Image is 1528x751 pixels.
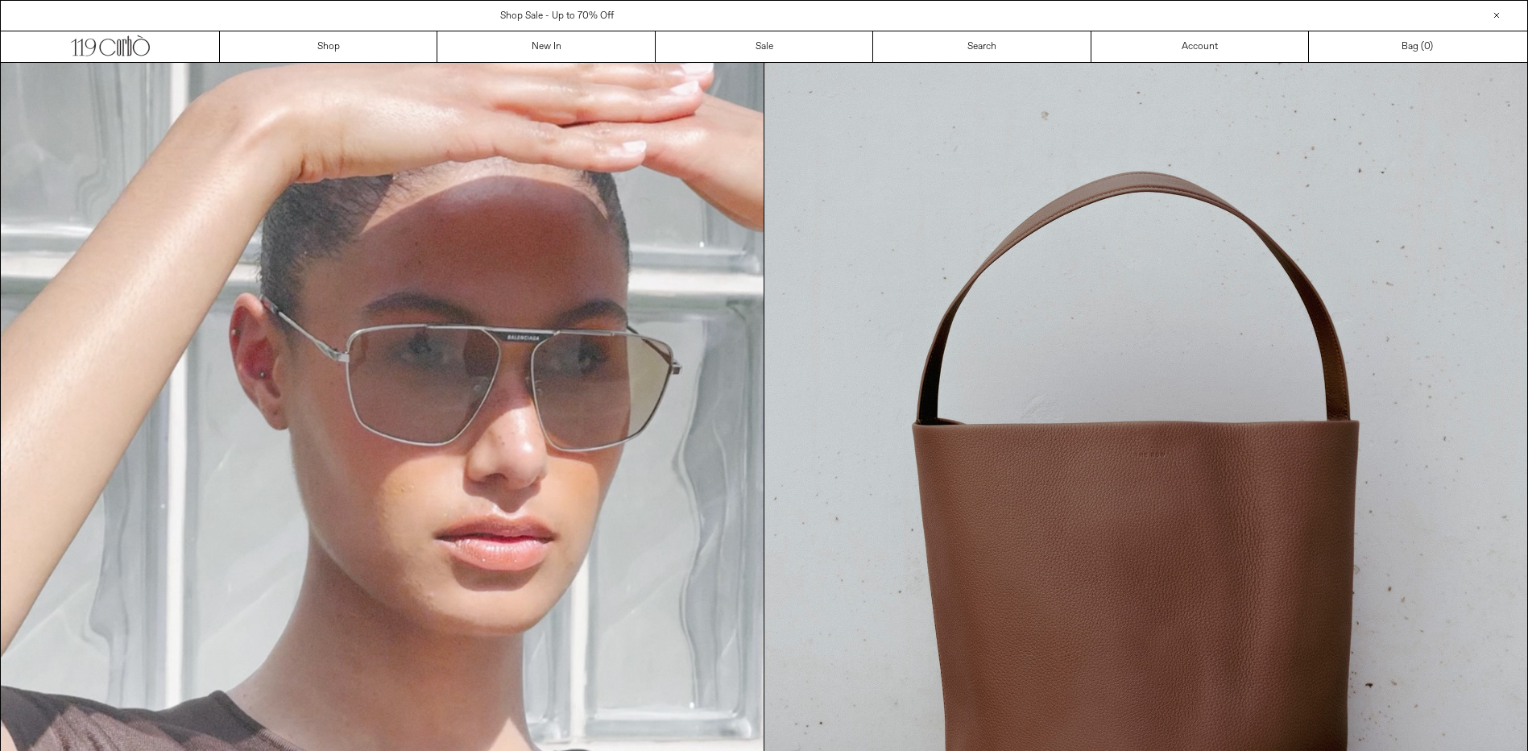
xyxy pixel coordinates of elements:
[873,31,1091,62] a: Search
[500,10,614,23] a: Shop Sale - Up to 70% Off
[437,31,655,62] a: New In
[656,31,873,62] a: Sale
[1091,31,1309,62] a: Account
[220,31,437,62] a: Shop
[1309,31,1526,62] a: Bag ()
[1424,40,1430,53] span: 0
[1424,39,1433,54] span: )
